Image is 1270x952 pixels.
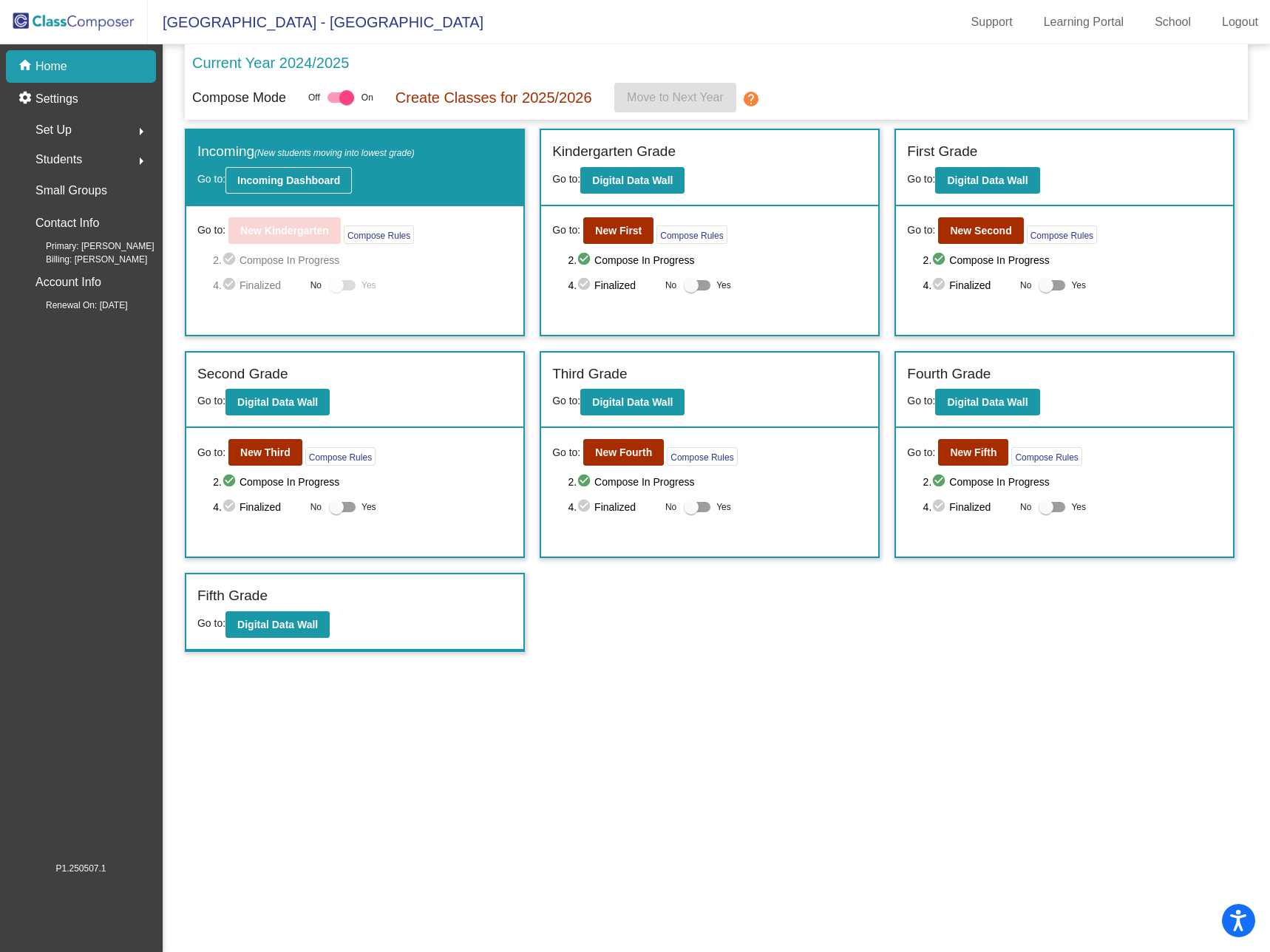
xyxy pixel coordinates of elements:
[923,473,1223,491] span: 2. Compose In Progress
[938,217,1023,244] button: New Second
[595,446,652,458] b: New Fourth
[923,498,1013,516] span: 4. Finalized
[237,396,318,408] b: Digital Data Wall
[742,90,760,108] mat-icon: help
[222,498,240,516] mat-icon: check_circle
[254,148,415,158] span: (New students moving into lowest grade)
[716,498,731,516] span: Yes
[552,395,580,407] span: Go to:
[907,395,935,407] span: Go to:
[552,141,676,163] label: Kindergarten Grade
[1071,276,1086,294] span: Yes
[568,498,657,516] span: 4. Finalized
[240,446,291,458] b: New Third
[552,173,580,185] span: Go to:
[592,174,673,186] b: Digital Data Wall
[923,276,1013,294] span: 4. Finalized
[568,276,657,294] span: 4. Finalized
[907,445,935,460] span: Go to:
[665,500,676,514] span: No
[222,251,240,269] mat-icon: check_circle
[305,447,376,466] button: Compose Rules
[35,120,72,140] span: Set Up
[1020,500,1031,514] span: No
[935,389,1039,415] button: Digital Data Wall
[197,364,288,385] label: Second Grade
[222,473,240,491] mat-icon: check_circle
[1071,498,1086,516] span: Yes
[580,167,685,194] button: Digital Data Wall
[344,225,414,244] button: Compose Rules
[577,498,594,516] mat-icon: check_circle
[583,217,653,244] button: New First
[577,473,594,491] mat-icon: check_circle
[667,447,737,466] button: Compose Rules
[35,90,78,108] p: Settings
[240,225,329,237] b: New Kindergarten
[35,272,101,293] p: Account Info
[192,52,349,74] p: Current Year 2024/2025
[716,276,731,294] span: Yes
[583,439,664,466] button: New Fourth
[225,389,330,415] button: Digital Data Wall
[907,222,935,238] span: Go to:
[35,58,67,75] p: Home
[197,173,225,185] span: Go to:
[931,276,949,294] mat-icon: check_circle
[665,279,676,292] span: No
[148,10,483,34] span: [GEOGRAPHIC_DATA] - [GEOGRAPHIC_DATA]
[197,222,225,238] span: Go to:
[577,251,594,269] mat-icon: check_circle
[225,611,330,638] button: Digital Data Wall
[923,251,1223,269] span: 2. Compose In Progress
[213,251,512,269] span: 2. Compose In Progress
[907,173,935,185] span: Go to:
[931,251,949,269] mat-icon: check_circle
[132,123,150,140] mat-icon: arrow_right
[222,276,240,294] mat-icon: check_circle
[1032,10,1136,34] a: Learning Portal
[907,364,991,385] label: Fourth Grade
[950,446,996,458] b: New Fifth
[568,251,867,269] span: 2. Compose In Progress
[947,174,1028,186] b: Digital Data Wall
[580,389,685,415] button: Digital Data Wall
[1210,10,1270,34] a: Logout
[237,619,318,630] b: Digital Data Wall
[308,91,320,104] span: Off
[197,585,268,607] label: Fifth Grade
[197,141,415,163] label: Incoming
[228,217,341,244] button: New Kindergarten
[310,279,322,292] span: No
[197,395,225,407] span: Go to:
[22,299,127,312] span: Renewal On: [DATE]
[361,276,376,294] span: Yes
[568,473,867,491] span: 2. Compose In Progress
[132,152,150,170] mat-icon: arrow_right
[595,225,642,237] b: New First
[1027,225,1097,244] button: Compose Rules
[947,396,1028,408] b: Digital Data Wall
[228,439,302,466] button: New Third
[310,500,322,514] span: No
[197,445,225,460] span: Go to:
[197,617,225,629] span: Go to:
[22,253,147,266] span: Billing: [PERSON_NAME]
[35,213,99,234] p: Contact Info
[22,239,154,253] span: Primary: [PERSON_NAME]
[592,396,673,408] b: Digital Data Wall
[577,276,594,294] mat-icon: check_circle
[950,225,1011,237] b: New Second
[1011,447,1081,466] button: Compose Rules
[935,167,1039,194] button: Digital Data Wall
[213,276,302,294] span: 4. Finalized
[627,91,724,103] span: Move to Next Year
[552,364,627,385] label: Third Grade
[656,225,727,244] button: Compose Rules
[237,174,340,186] b: Incoming Dashboard
[395,86,592,109] p: Create Classes for 2025/2026
[361,498,376,516] span: Yes
[35,149,82,170] span: Students
[938,439,1008,466] button: New Fifth
[213,498,302,516] span: 4. Finalized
